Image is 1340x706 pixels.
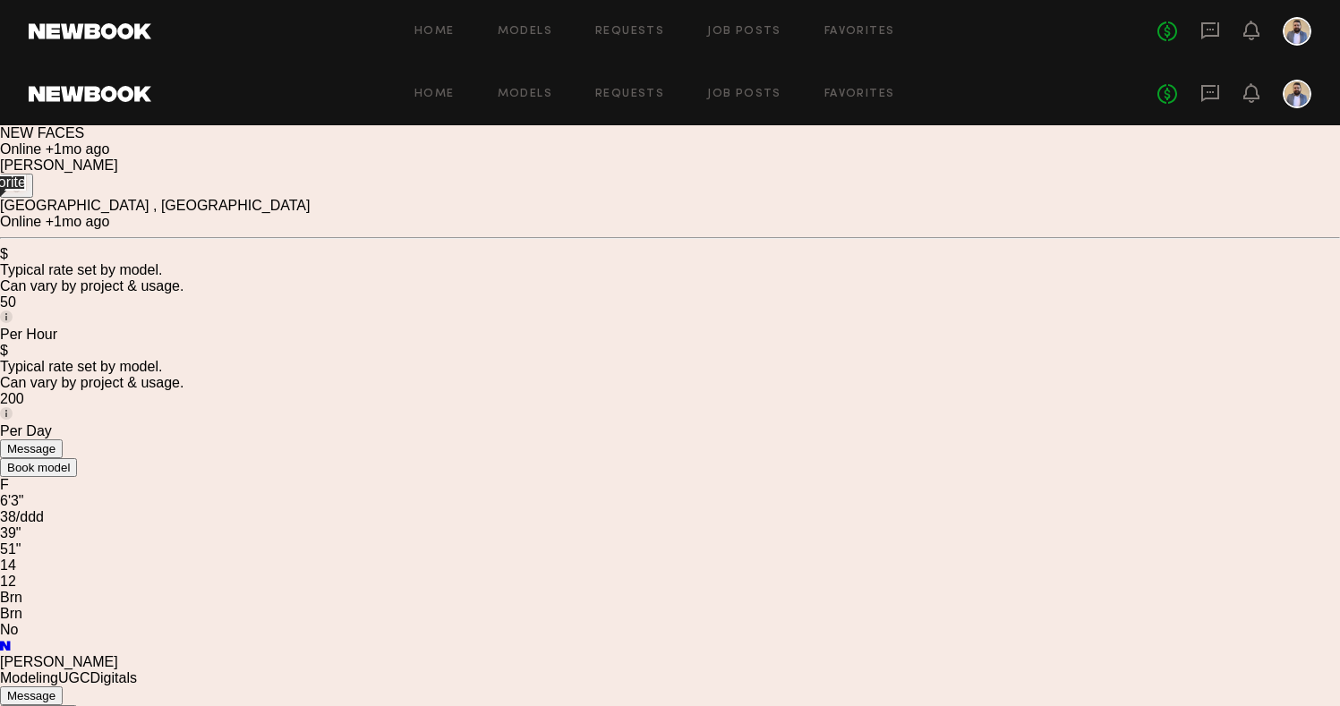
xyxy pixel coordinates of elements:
[498,26,552,38] a: Models
[824,89,895,100] a: Favorites
[414,89,455,100] a: Home
[595,26,664,38] a: Requests
[824,26,895,38] a: Favorites
[707,89,781,100] a: Job Posts
[498,89,552,100] a: Models
[58,670,90,685] a: UGC
[595,89,664,100] a: Requests
[414,26,455,38] a: Home
[90,670,137,685] a: Digitals
[707,26,781,38] a: Job Posts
